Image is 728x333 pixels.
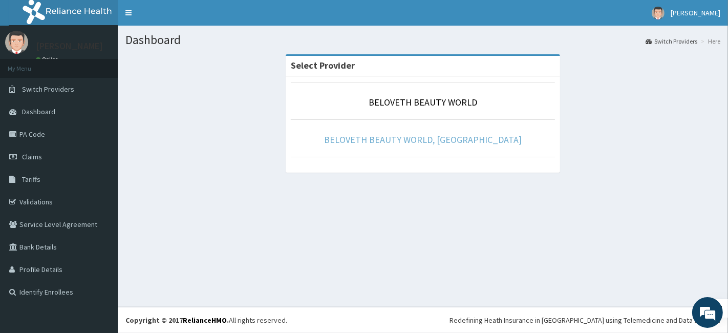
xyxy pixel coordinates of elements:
a: Online [36,56,60,63]
textarea: Type your message and hit 'Enter' [5,223,195,259]
a: BELOVETH BEAUTY WORLD, [GEOGRAPHIC_DATA] [324,134,522,145]
p: [PERSON_NAME] [36,41,103,51]
a: Switch Providers [646,37,697,46]
span: Dashboard [22,107,55,116]
span: [PERSON_NAME] [671,8,720,17]
span: We're online! [59,101,141,204]
footer: All rights reserved. [118,307,728,333]
a: BELOVETH BEAUTY WORLD [369,96,477,108]
div: Redefining Heath Insurance in [GEOGRAPHIC_DATA] using Telemedicine and Data Science! [449,315,720,325]
span: Claims [22,152,42,161]
img: User Image [5,31,28,54]
div: Chat with us now [53,57,172,71]
strong: Select Provider [291,59,355,71]
img: User Image [652,7,665,19]
li: Here [698,37,720,46]
img: d_794563401_company_1708531726252_794563401 [19,51,41,77]
a: RelianceHMO [183,316,227,325]
span: Switch Providers [22,85,74,94]
h1: Dashboard [125,33,720,47]
span: Tariffs [22,175,40,184]
strong: Copyright © 2017 . [125,316,229,325]
div: Minimize live chat window [168,5,192,30]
